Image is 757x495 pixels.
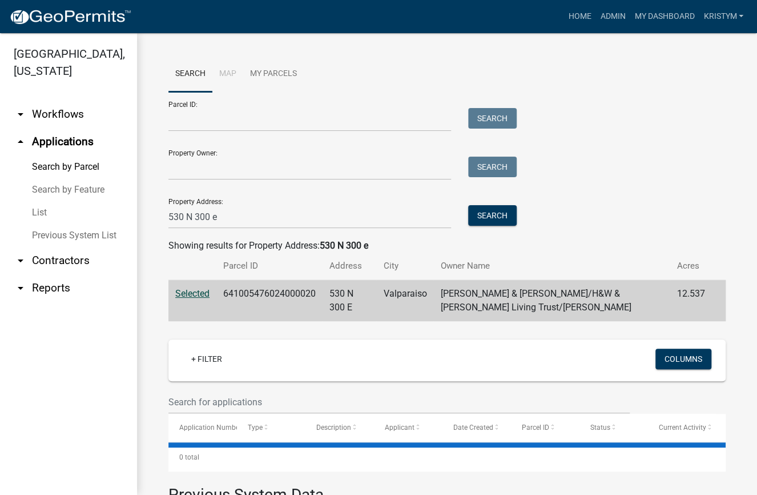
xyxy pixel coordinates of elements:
span: Type [248,424,263,432]
span: Applicant [385,424,414,432]
i: arrow_drop_down [14,107,27,121]
a: My Parcels [243,56,304,93]
th: Acres [670,253,712,280]
th: Address [323,253,376,280]
span: Current Activity [659,424,706,432]
i: arrow_drop_down [14,254,27,268]
button: Search [468,157,517,177]
button: Search [468,108,517,129]
datatable-header-cell: Type [237,414,305,441]
td: [PERSON_NAME] & [PERSON_NAME]/H&W & [PERSON_NAME] Living Trust/[PERSON_NAME] [433,280,670,322]
datatable-header-cell: Date Created [442,414,511,441]
strong: 530 N 300 e [320,240,368,251]
td: 641005476024000020 [216,280,323,322]
i: arrow_drop_down [14,281,27,295]
datatable-header-cell: Current Activity [648,414,716,441]
span: Parcel ID [522,424,549,432]
a: KristyM [699,6,748,27]
span: Application Number [179,424,241,432]
a: + Filter [182,349,231,369]
a: My Dashboard [630,6,699,27]
a: Admin [595,6,630,27]
datatable-header-cell: Parcel ID [511,414,579,441]
td: 12.537 [670,280,712,322]
button: Columns [655,349,711,369]
a: Home [563,6,595,27]
button: Search [468,205,517,226]
td: 530 N 300 E [323,280,376,322]
div: 0 total [168,443,726,472]
span: Description [316,424,351,432]
span: Date Created [453,424,493,432]
i: arrow_drop_up [14,135,27,149]
th: Parcel ID [216,253,323,280]
datatable-header-cell: Application Number [168,414,237,441]
a: Search [168,56,212,93]
a: Selected [175,288,210,299]
td: Valparaiso [376,280,433,322]
datatable-header-cell: Applicant [374,414,442,441]
div: Showing results for Property Address: [168,239,726,253]
datatable-header-cell: Status [579,414,648,441]
datatable-header-cell: Description [305,414,374,441]
span: Status [590,424,610,432]
th: Owner Name [433,253,670,280]
th: City [376,253,433,280]
input: Search for applications [168,390,630,414]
